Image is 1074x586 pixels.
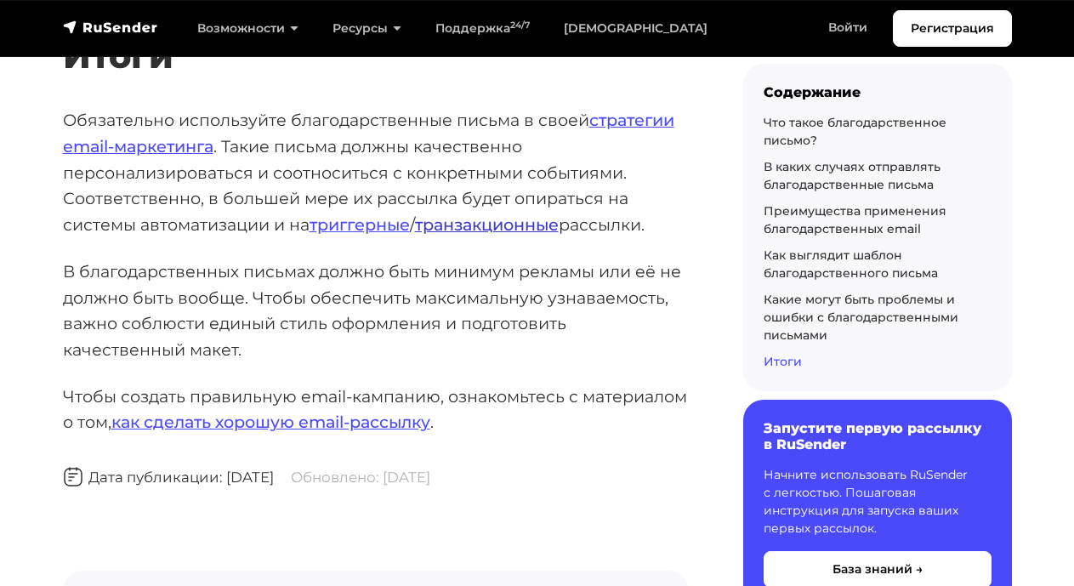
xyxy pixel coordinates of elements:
[510,20,530,31] sup: 24/7
[764,292,958,343] a: Какие могут быть проблемы и ошибки с благодарственными письмами
[547,11,725,46] a: [DEMOGRAPHIC_DATA]
[63,107,689,238] p: Обязательно используйте благодарственные письма в своей . Такие письма должны качественно персона...
[310,214,410,235] a: триггерные
[63,259,689,363] p: В благодарственных письмах должно быть минимум рекламы или её не должно быть вообще. Чтобы обеспе...
[111,412,430,432] a: как сделать хорошую email-рассылку
[63,19,158,36] img: RuSender
[764,247,938,281] a: Как выглядит шаблон благодарственного письма
[418,11,547,46] a: Поддержка24/7
[893,10,1012,47] a: Регистрация
[291,469,430,486] span: Обновлено: [DATE]
[63,469,274,486] span: Дата публикации: [DATE]
[811,10,884,45] a: Войти
[63,110,674,156] a: стратегии email-маркетинга
[63,384,689,435] p: Чтобы создать правильную email-кампанию, ознакомьтесь с материалом о том, .
[764,354,802,369] a: Итоги
[764,159,940,192] a: В каких случаях отправлять благодарственные письма
[415,214,559,235] a: транзакционные
[764,115,946,148] a: Что такое благодарственное письмо?
[764,420,992,452] h6: Запустите первую рассылку в RuSender
[764,467,992,538] p: Начните использовать RuSender с легкостью. Пошаговая инструкция для запуска ваших первых рассылок.
[764,84,992,100] div: Содержание
[63,467,83,487] img: Дата публикации
[180,11,315,46] a: Возможности
[315,11,418,46] a: Ресурсы
[764,203,946,236] a: Преимущества применения благодарственных email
